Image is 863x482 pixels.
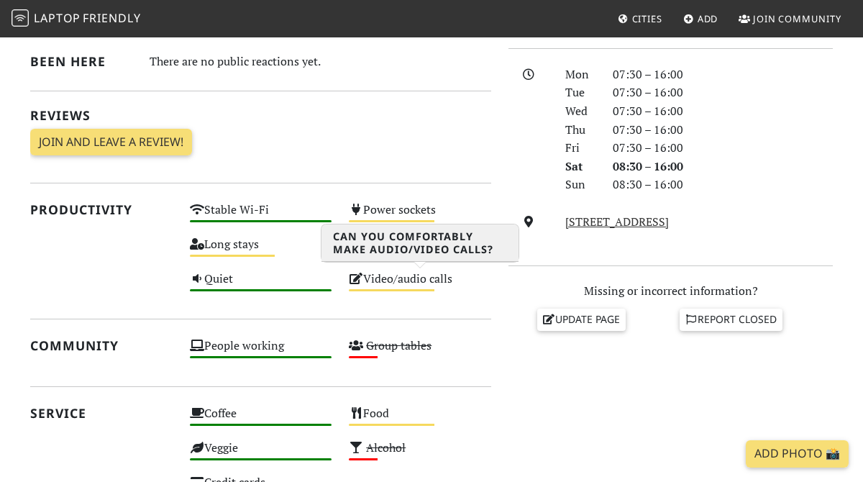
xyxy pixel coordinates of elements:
[604,83,841,102] div: 07:30 – 16:00
[557,83,604,102] div: Tue
[612,6,668,32] a: Cities
[733,6,847,32] a: Join Community
[366,337,431,353] s: Group tables
[181,403,341,437] div: Coffee
[181,234,341,268] div: Long stays
[604,65,841,84] div: 07:30 – 16:00
[557,102,604,121] div: Wed
[12,9,29,27] img: LaptopFriendly
[12,6,141,32] a: LaptopFriendly LaptopFriendly
[30,54,132,69] h2: Been here
[604,176,841,194] div: 08:30 – 16:00
[557,139,604,158] div: Fri
[632,12,662,25] span: Cities
[366,440,406,455] s: Alcohol
[150,51,491,72] div: There are no public reactions yet.
[508,282,833,301] p: Missing or incorrect information?
[604,102,841,121] div: 07:30 – 16:00
[30,338,173,353] h2: Community
[30,406,173,421] h2: Service
[557,158,604,176] div: Sat
[604,158,841,176] div: 08:30 – 16:00
[604,121,841,140] div: 07:30 – 16:00
[557,176,604,194] div: Sun
[604,139,841,158] div: 07:30 – 16:00
[181,199,341,234] div: Stable Wi-Fi
[340,268,500,303] div: Video/audio calls
[321,224,519,262] h3: Can you comfortably make audio/video calls?
[340,199,500,234] div: Power sockets
[557,65,604,84] div: Mon
[181,268,341,303] div: Quiet
[680,309,783,330] a: Report closed
[753,12,841,25] span: Join Community
[30,129,192,156] a: Join and leave a review!
[83,10,140,26] span: Friendly
[557,121,604,140] div: Thu
[698,12,718,25] span: Add
[565,214,669,229] a: [STREET_ADDRESS]
[34,10,81,26] span: Laptop
[340,403,500,437] div: Food
[181,437,341,472] div: Veggie
[537,309,626,330] a: Update page
[677,6,724,32] a: Add
[30,108,491,123] h2: Reviews
[30,202,173,217] h2: Productivity
[181,335,341,370] div: People working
